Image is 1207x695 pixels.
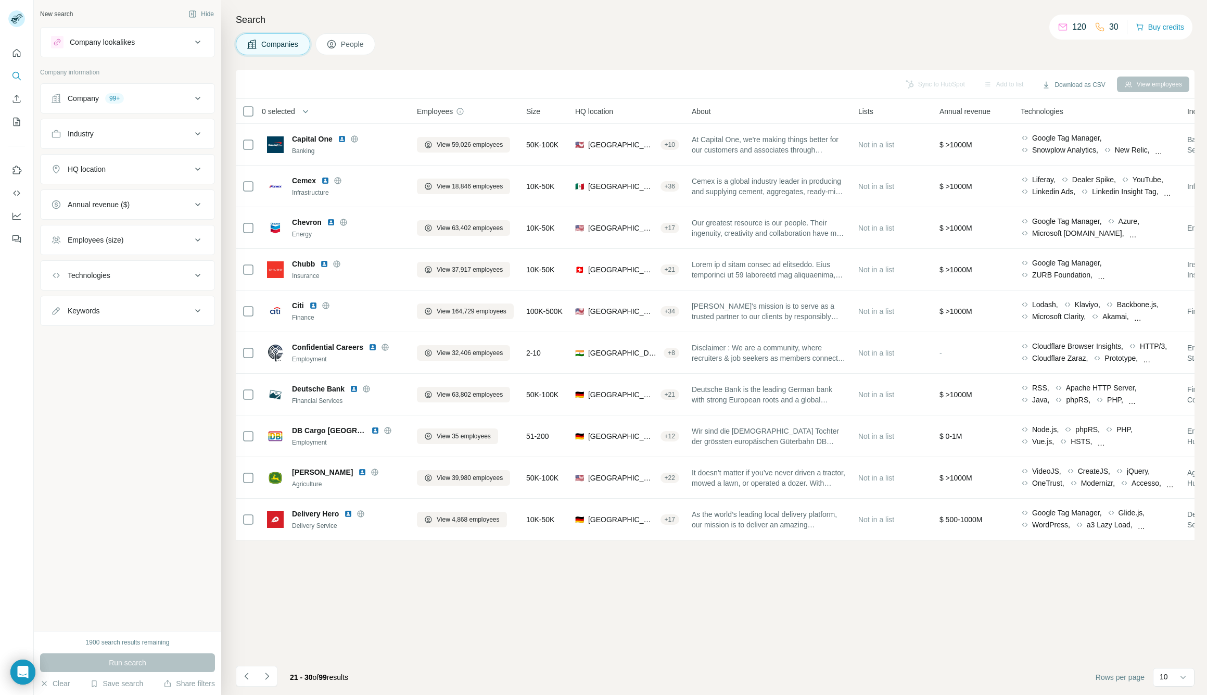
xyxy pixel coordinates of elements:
[313,673,319,681] span: of
[292,217,322,228] span: Chevron
[858,307,894,315] span: Not in a list
[1032,478,1064,488] span: OneTrust,
[1092,186,1158,197] span: Linkedin Insight Tag,
[292,188,404,197] div: Infrastructure
[41,86,214,111] button: Company99+
[1032,311,1086,322] span: Microsoft Clarity,
[437,307,506,316] span: View 164,729 employees
[692,301,846,322] span: [PERSON_NAME]'s mission is to serve as a trusted partner to our clients by responsibly providing ...
[417,106,453,117] span: Employees
[1140,341,1167,351] span: HTTP/3,
[858,224,894,232] span: Not in a list
[267,511,284,528] img: Logo of Delivery Hero
[692,218,846,238] span: Our greatest resource is our people. Their ingenuity, creativity and collaboration have met the c...
[858,266,894,274] span: Not in a list
[588,348,659,358] span: [GEOGRAPHIC_DATA], [GEOGRAPHIC_DATA]
[181,6,221,22] button: Hide
[320,260,328,268] img: LinkedIn logo
[292,479,404,489] div: Agriculture
[369,343,377,351] img: LinkedIn logo
[292,259,315,269] span: Chubb
[290,673,348,681] span: results
[1078,466,1110,476] span: CreateJS,
[1119,508,1145,518] span: Glide.js,
[1160,672,1168,682] p: 10
[292,313,404,322] div: Finance
[692,384,846,405] span: Deutsche Bank is the leading German bank with strong European roots and a global network. The ban...
[939,474,972,482] span: $ >1000M
[1032,508,1102,518] span: Google Tag Manager,
[327,218,335,226] img: LinkedIn logo
[858,474,894,482] span: Not in a list
[338,135,346,143] img: LinkedIn logo
[1133,174,1163,185] span: YouTube,
[10,660,35,685] div: Open Intercom Messenger
[660,515,679,524] div: + 17
[40,68,215,77] p: Company information
[1066,395,1090,405] span: phpRS,
[526,106,540,117] span: Size
[588,306,656,317] span: [GEOGRAPHIC_DATA], [US_STATE]
[1119,216,1139,226] span: Azure,
[341,39,365,49] span: People
[344,510,352,518] img: LinkedIn logo
[575,140,584,150] span: 🇺🇸
[575,514,584,525] span: 🇩🇪
[90,678,143,689] button: Save search
[526,431,549,441] span: 51-200
[858,349,894,357] span: Not in a list
[358,468,366,476] img: LinkedIn logo
[267,344,284,362] img: Logo of Confidential Careers
[236,12,1195,27] h4: Search
[1096,672,1145,683] span: Rows per page
[692,426,846,447] span: Wir sind die [DEMOGRAPHIC_DATA] Tochter der grössten europäischen Güterbahn DB Cargo.
[1032,258,1102,268] span: Google Tag Manager,
[437,265,503,274] span: View 37,917 employees
[1032,436,1054,447] span: Vue.js,
[660,473,679,483] div: + 22
[417,512,507,527] button: View 4,868 employees
[1071,436,1092,447] span: HSTS,
[437,473,503,483] span: View 39,980 employees
[292,146,404,156] div: Banking
[8,207,25,225] button: Dashboard
[163,678,215,689] button: Share filters
[575,473,584,483] span: 🇺🇸
[8,112,25,131] button: My lists
[1021,106,1063,117] span: Technologies
[939,515,983,524] span: $ 500-1000M
[292,467,353,477] span: [PERSON_NAME]
[1032,145,1098,155] span: Snowplow Analytics,
[292,342,363,352] span: Confidential Careers
[588,514,656,525] span: [GEOGRAPHIC_DATA], [GEOGRAPHIC_DATA]|[GEOGRAPHIC_DATA]
[692,343,846,363] span: Disclaimer : We are a community, where recruiters & job seekers as members connect for confidenti...
[588,473,656,483] span: [GEOGRAPHIC_DATA], [US_STATE]
[1141,228,1170,238] span: Sitecore,
[939,266,972,274] span: $ >1000M
[290,673,313,681] span: 21 - 30
[292,438,404,447] div: Employment
[575,348,584,358] span: 🇮🇳
[858,390,894,399] span: Not in a list
[660,140,679,149] div: + 10
[939,390,972,399] span: $ >1000M
[41,298,214,323] button: Keywords
[526,389,558,400] span: 50K-100K
[257,666,277,687] button: Navigate to next page
[1032,466,1061,476] span: VideoJS,
[526,264,554,275] span: 10K-50K
[261,39,299,49] span: Companies
[660,265,679,274] div: + 21
[526,348,541,358] span: 2-10
[1032,216,1102,226] span: Google Tag Manager,
[692,134,846,155] span: At Capital One, we're making things better for our customers and associates through innovation an...
[858,182,894,191] span: Not in a list
[692,509,846,530] span: As the world’s leading local delivery platform, our mission is to deliver an amazing experience, ...
[292,425,366,436] span: DB Cargo [GEOGRAPHIC_DATA]
[1107,395,1123,405] span: PHP,
[41,121,214,146] button: Industry
[588,431,656,441] span: [GEOGRAPHIC_DATA], [GEOGRAPHIC_DATA]
[417,179,510,194] button: View 18,846 employees
[68,270,110,281] div: Technologies
[309,301,317,310] img: LinkedIn logo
